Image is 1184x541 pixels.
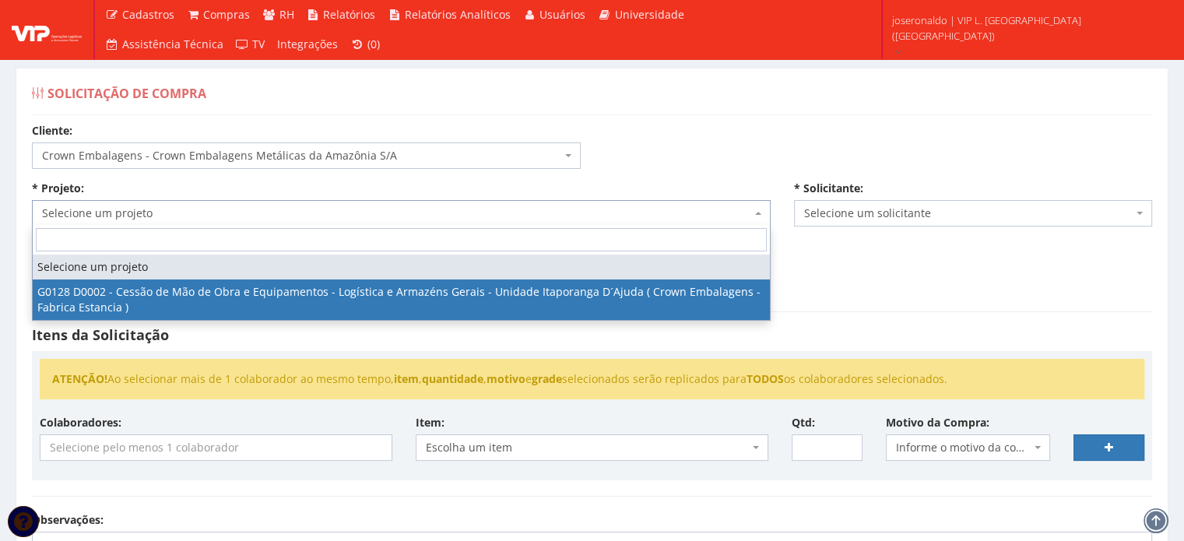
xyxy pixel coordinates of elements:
[539,7,585,22] span: Usuários
[896,440,1031,455] span: Informe o motivo da compra
[33,255,770,279] li: Selecione um projeto
[271,30,344,59] a: Integrações
[32,142,581,169] span: Crown Embalagens - Crown Embalagens Metálicas da Amazônia S/A
[892,12,1164,44] span: joseronaldo | VIP L. [GEOGRAPHIC_DATA] ([GEOGRAPHIC_DATA])
[122,7,174,22] span: Cadastros
[487,371,525,386] strong: motivo
[122,37,223,51] span: Assistência Técnica
[32,181,84,196] label: * Projeto:
[532,371,562,386] strong: grade
[344,30,386,59] a: (0)
[252,37,265,51] span: TV
[416,415,444,430] label: Item:
[32,200,771,227] span: Selecione um projeto
[367,37,380,51] span: (0)
[416,434,768,461] span: Escolha um item
[40,435,392,460] input: Selecione pelo menos 1 colaborador
[33,279,770,320] li: G0128 D0002 - Cessão de Mão de Obra e Equipamentos - Logística e Armazéns Gerais - Unidade Itapor...
[426,440,749,455] span: Escolha um item
[804,206,1133,221] span: Selecione um solicitante
[32,512,104,528] label: Observações:
[52,371,1132,387] li: Ao selecionar mais de 1 colaborador ao mesmo tempo, , , e selecionados serão replicados para os c...
[32,123,72,139] label: Cliente:
[405,7,511,22] span: Relatórios Analíticos
[230,30,272,59] a: TV
[792,415,815,430] label: Qtd:
[279,7,294,22] span: RH
[52,371,107,386] strong: ATENÇÃO!
[12,18,82,41] img: logo
[394,371,419,386] strong: item
[886,415,989,430] label: Motivo da Compra:
[47,85,206,102] span: Solicitação de Compra
[32,325,169,344] strong: Itens da Solicitação
[40,415,121,430] label: Colaboradores:
[886,434,1051,461] span: Informe o motivo da compra
[42,206,751,221] span: Selecione um projeto
[794,181,863,196] label: * Solicitante:
[42,148,561,163] span: Crown Embalagens - Crown Embalagens Metálicas da Amazônia S/A
[615,7,684,22] span: Universidade
[99,30,230,59] a: Assistência Técnica
[747,371,784,386] strong: TODOS
[794,200,1152,227] span: Selecione um solicitante
[203,7,250,22] span: Compras
[422,371,483,386] strong: quantidade
[277,37,338,51] span: Integrações
[323,7,375,22] span: Relatórios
